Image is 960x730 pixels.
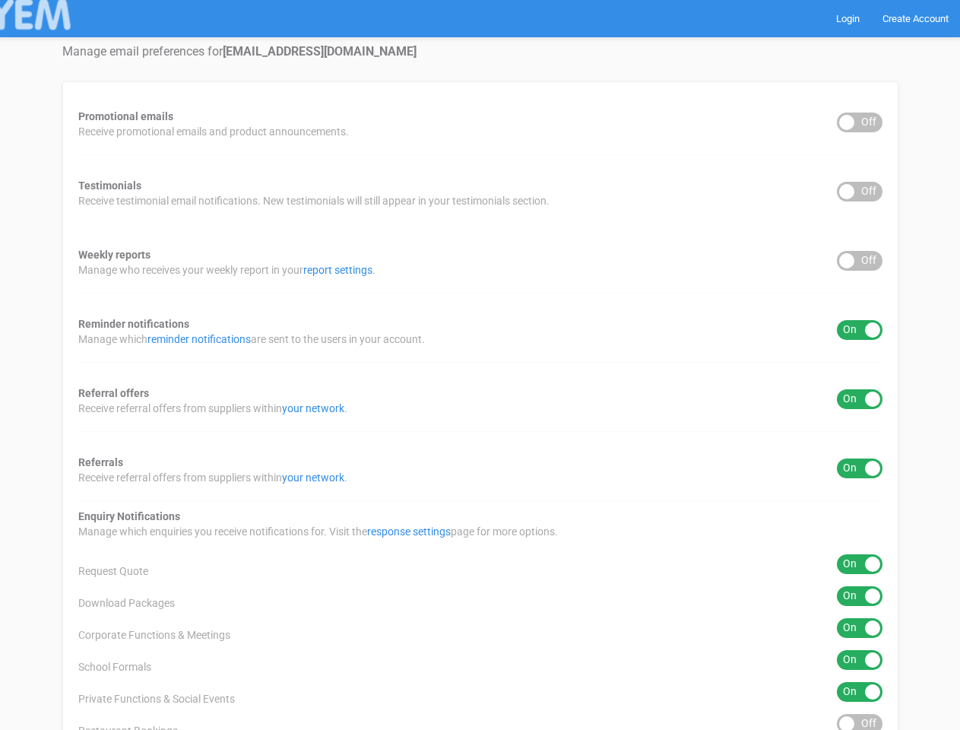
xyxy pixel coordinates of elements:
strong: Promotional emails [78,110,173,122]
h4: Manage email preferences for [62,45,898,59]
span: Corporate Functions & Meetings [78,627,230,643]
span: Manage which are sent to the users in your account. [78,332,425,347]
a: response settings [367,525,451,538]
strong: Referrals [78,456,123,468]
span: Request Quote [78,563,148,579]
a: your network [282,471,344,484]
strong: Referral offers [78,387,149,399]
strong: Testimonials [78,179,141,192]
strong: [EMAIL_ADDRESS][DOMAIN_NAME] [223,44,417,59]
strong: Reminder notifications [78,318,189,330]
a: reminder notifications [147,333,251,345]
span: Receive referral offers from suppliers within . [78,470,347,485]
span: Private Functions & Social Events [78,691,235,706]
span: Manage which enquiries you receive notifications for. Visit the page for more options. [78,524,558,539]
a: report settings [303,264,372,276]
strong: Enquiry Notifications [78,510,180,522]
span: Manage who receives your weekly report in your . [78,262,375,278]
span: Receive promotional emails and product announcements. [78,124,349,139]
span: Download Packages [78,595,175,611]
span: Receive referral offers from suppliers within . [78,401,347,416]
span: Receive testimonial email notifications. New testimonials will still appear in your testimonials ... [78,193,550,208]
span: School Formals [78,659,151,674]
strong: Weekly reports [78,249,150,261]
a: your network [282,402,344,414]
